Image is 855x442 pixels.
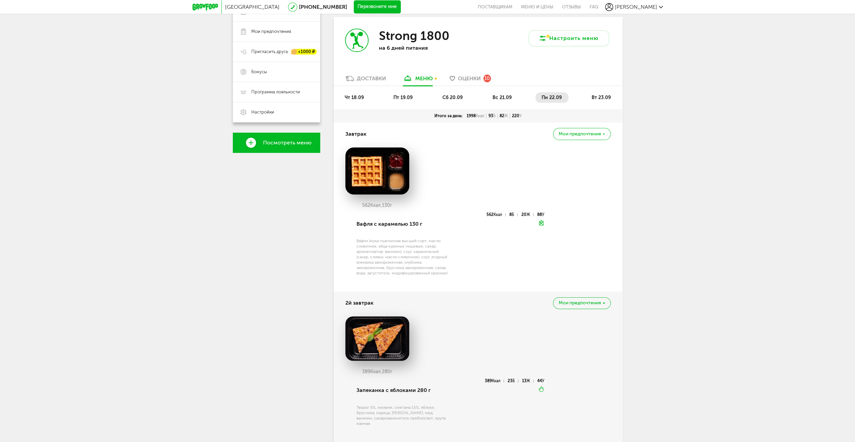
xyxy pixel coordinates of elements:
[542,212,544,217] span: У
[486,113,498,119] div: 93
[356,238,450,276] div: Вафли (мука пшеничная высший сорт, масло сливочное, яйца куриные пищевые, сахар, ароматизатор: ва...
[356,379,450,402] div: Запеканка с яблоками 280 г
[493,95,512,100] span: вс 21.09
[526,212,530,217] span: Ж
[399,75,436,86] a: меню
[390,369,392,374] span: г
[233,21,320,42] a: Мои предпочтения
[615,4,657,10] span: [PERSON_NAME]
[379,29,449,43] h3: Strong 1800
[559,301,601,305] span: Мои предпочтения
[356,213,450,235] div: Вафля с карамелью 130 г
[591,95,610,100] span: вт 23.09
[233,102,320,122] a: Настройки
[233,133,320,153] a: Посмотреть меню
[345,369,409,374] div: 389 280
[528,30,609,46] button: Настроить меню
[251,109,274,115] span: Настройки
[526,379,530,383] span: Ж
[233,42,320,62] a: Пригласить друга +1000 ₽
[357,75,386,82] div: Доставки
[494,212,502,217] span: Ккал
[522,380,533,383] div: 13
[354,0,401,14] button: Перезвоните мне
[263,140,311,146] span: Посмотреть меню
[225,4,280,10] span: [GEOGRAPHIC_DATA]
[542,379,544,383] span: У
[510,113,524,119] div: 220
[493,114,496,118] span: Б
[537,213,544,216] div: 88
[233,82,320,102] a: Программа лояльности
[345,128,367,140] h4: Завтрак
[342,75,389,86] a: Доставки
[379,45,466,51] p: на 6 дней питания
[485,380,504,383] div: 389
[559,132,601,136] span: Мои предпочтения
[251,89,300,95] span: Программа лояльности
[345,297,374,309] h4: 2й завтрак
[345,147,409,194] img: big_166ZK53KlE4HfnGn.png
[512,379,515,383] span: Б
[415,75,433,82] div: меню
[483,75,491,82] div: 10
[492,379,501,383] span: Ккал
[504,114,508,118] span: Ж
[345,316,409,361] img: big_mPDajhulWsqtV8Bj.png
[542,95,562,100] span: пн 22.09
[233,62,320,82] a: Бонусы
[370,369,382,374] span: Ккал,
[390,203,392,208] span: г
[498,113,510,119] div: 82
[299,4,347,10] a: [PHONE_NUMBER]
[537,380,544,383] div: 44
[370,203,382,208] span: Ккал,
[442,95,463,100] span: сб 20.09
[345,203,409,208] div: 562 130
[519,114,522,118] span: У
[508,380,518,383] div: 23
[509,213,517,216] div: 8
[521,213,533,216] div: 20
[476,114,484,118] span: Ккал
[356,405,450,426] div: Творог 5%, меланж, сметана 15%, яблоки, брусника, корица, [PERSON_NAME], мед, ванилин, сахарозаме...
[446,75,494,86] a: Оценки 10
[465,113,486,119] div: 1998
[251,69,267,75] span: Бонусы
[291,49,317,55] div: +1000 ₽
[251,49,288,55] span: Пригласить друга
[432,113,465,119] div: Итого за день:
[458,75,481,82] span: Оценки
[393,95,413,100] span: пт 19.09
[512,212,514,217] span: Б
[345,95,364,100] span: чт 18.09
[251,29,291,35] span: Мои предпочтения
[486,213,506,216] div: 562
